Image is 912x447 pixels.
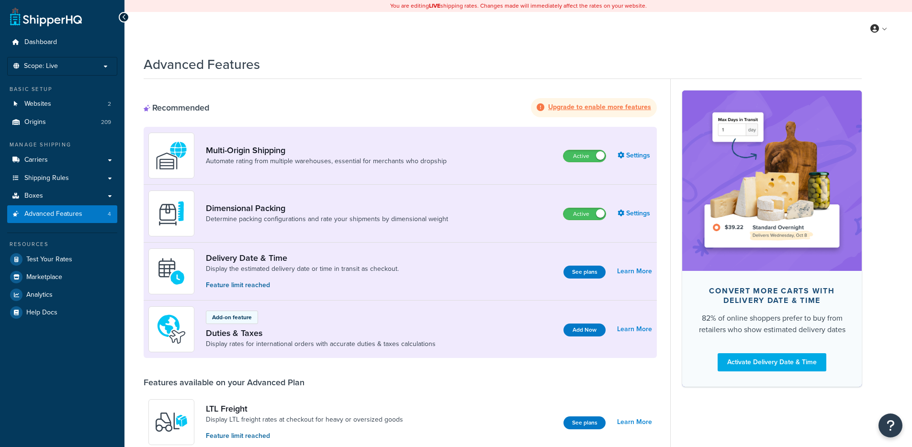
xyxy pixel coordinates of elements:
div: Resources [7,240,117,248]
a: Shipping Rules [7,169,117,187]
span: Analytics [26,291,53,299]
a: Dashboard [7,34,117,51]
span: Advanced Features [24,210,82,218]
img: feature-image-ddt-36eae7f7280da8017bfb280eaccd9c446f90b1fe08728e4019434db127062ab4.png [697,105,847,256]
a: Carriers [7,151,117,169]
strong: Upgrade to enable more features [548,102,651,112]
div: Manage Shipping [7,141,117,149]
h1: Advanced Features [144,55,260,74]
div: Features available on your Advanced Plan [144,377,304,388]
a: Settings [618,149,652,162]
a: Duties & Taxes [206,328,436,338]
a: Boxes [7,187,117,205]
span: 2 [108,100,111,108]
img: WatD5o0RtDAAAAAElFTkSuQmCC [155,139,188,172]
span: Marketplace [26,273,62,281]
div: Recommended [144,102,209,113]
a: Learn More [617,415,652,429]
li: Websites [7,95,117,113]
a: Websites2 [7,95,117,113]
a: Determine packing configurations and rate your shipments by dimensional weight [206,214,448,224]
span: Scope: Live [24,62,58,70]
span: Websites [24,100,51,108]
a: Origins209 [7,113,117,131]
b: LIVE [429,1,440,10]
a: Automate rating from multiple warehouses, essential for merchants who dropship [206,156,447,166]
span: Test Your Rates [26,256,72,264]
a: Learn More [617,265,652,278]
a: LTL Freight [206,403,403,414]
div: Convert more carts with delivery date & time [698,286,846,305]
img: icon-duo-feat-landed-cost-7136b061.png [155,313,188,346]
p: Feature limit reached [206,280,399,291]
li: Advanced Features [7,205,117,223]
a: Help Docs [7,304,117,321]
p: Feature limit reached [206,431,403,441]
a: Learn More [617,323,652,336]
a: Display the estimated delivery date or time in transit as checkout. [206,264,399,274]
span: Carriers [24,156,48,164]
a: Display LTL freight rates at checkout for heavy or oversized goods [206,415,403,425]
button: See plans [563,266,606,279]
a: Settings [618,207,652,220]
li: Origins [7,113,117,131]
label: Active [563,208,606,220]
div: Basic Setup [7,85,117,93]
a: Dimensional Packing [206,203,448,213]
a: Delivery Date & Time [206,253,399,263]
p: Add-on feature [212,313,252,322]
div: 82% of online shoppers prefer to buy from retailers who show estimated delivery dates [698,313,846,335]
span: Origins [24,118,46,126]
a: Advanced Features4 [7,205,117,223]
a: Display rates for international orders with accurate duties & taxes calculations [206,339,436,349]
a: Analytics [7,286,117,303]
button: Add Now [563,324,606,336]
img: y79ZsPf0fXUFUhFXDzUgf+ktZg5F2+ohG75+v3d2s1D9TjoU8PiyCIluIjV41seZevKCRuEjTPPOKHJsQcmKCXGdfprl3L4q7... [155,405,188,439]
a: Marketplace [7,268,117,286]
a: Activate Delivery Date & Time [718,353,826,371]
label: Active [563,150,606,162]
a: Test Your Rates [7,251,117,268]
span: 209 [101,118,111,126]
a: Multi-Origin Shipping [206,145,447,156]
span: Help Docs [26,309,57,317]
span: Shipping Rules [24,174,69,182]
span: 4 [108,210,111,218]
img: gfkeb5ejjkALwAAAABJRU5ErkJggg== [155,255,188,288]
button: See plans [563,416,606,429]
img: DTVBYsAAAAAASUVORK5CYII= [155,197,188,230]
button: Open Resource Center [878,413,902,437]
span: Dashboard [24,38,57,46]
span: Boxes [24,192,43,200]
